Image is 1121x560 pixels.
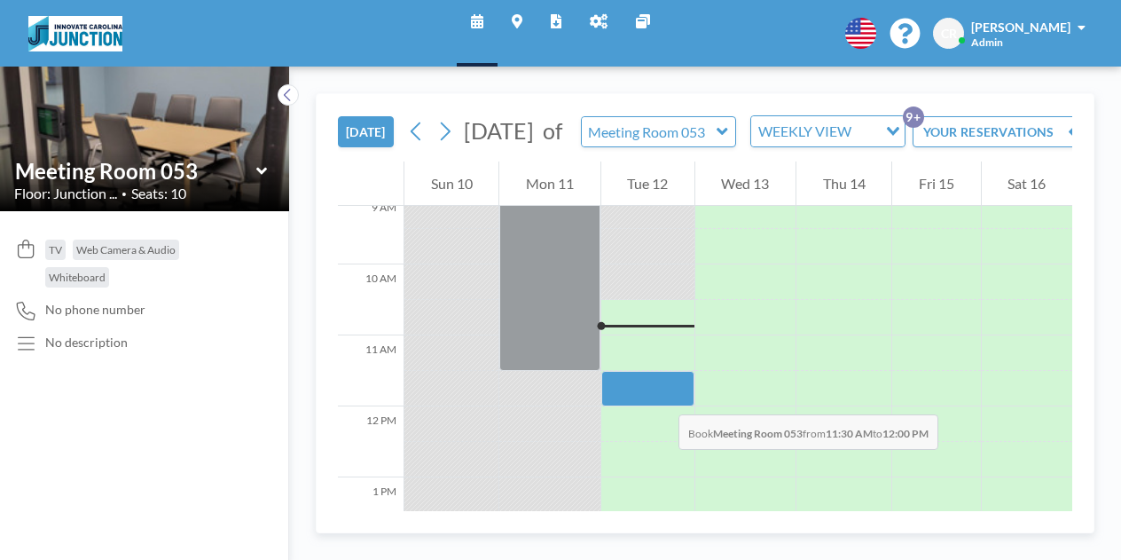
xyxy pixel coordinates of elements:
div: 1 PM [338,477,404,548]
div: 9 AM [338,193,404,264]
b: 12:00 PM [882,427,929,440]
div: Mon 11 [499,162,600,206]
input: Meeting Room 053 [15,158,256,184]
div: 10 AM [338,264,404,335]
input: Search for option [857,120,875,143]
span: TV [49,243,62,256]
span: • [122,188,127,200]
span: Book from to [678,414,938,450]
div: Fri 15 [892,162,980,206]
span: Floor: Junction ... [14,185,117,202]
div: Search for option [751,116,905,146]
b: Meeting Room 053 [713,427,803,440]
input: Meeting Room 053 [582,117,717,146]
div: Wed 13 [695,162,796,206]
span: Whiteboard [49,271,106,284]
span: No phone number [45,302,145,318]
span: Seats: 10 [131,185,186,202]
div: Thu 14 [796,162,891,206]
div: 11 AM [338,335,404,406]
div: Tue 12 [601,162,694,206]
span: Admin [971,35,1003,49]
span: [PERSON_NAME] [971,20,1070,35]
div: Sat 16 [982,162,1072,206]
span: of [543,117,562,145]
span: WEEKLY VIEW [755,120,855,143]
button: [DATE] [338,116,394,147]
span: [DATE] [464,117,534,144]
div: Sun 10 [404,162,498,206]
img: organization-logo [28,16,122,51]
span: Web Camera & Audio [76,243,176,256]
div: No description [45,335,128,351]
div: 12 PM [338,406,404,477]
b: 11:30 AM [826,427,873,440]
button: YOUR RESERVATIONS9+ [913,116,1090,147]
span: CR [941,26,957,42]
p: 9+ [903,106,924,128]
